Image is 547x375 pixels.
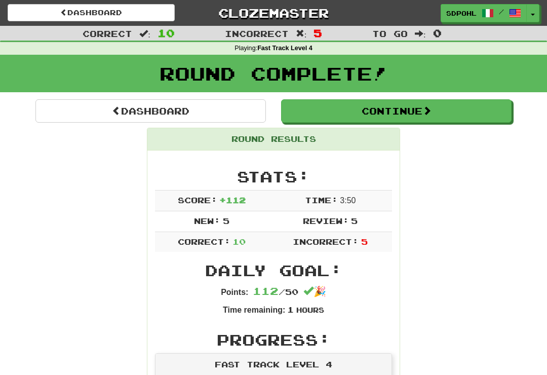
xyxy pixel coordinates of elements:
[293,237,359,246] span: Incorrect:
[155,262,392,279] h2: Daily Goal:
[361,237,368,246] span: 5
[35,99,266,123] a: Dashboard
[147,128,400,151] div: Round Results
[415,29,426,38] span: :
[232,237,246,246] span: 10
[305,195,338,205] span: Time:
[4,63,543,84] h1: Round Complete!
[178,237,230,246] span: Correct:
[139,29,150,38] span: :
[446,9,477,18] span: sdpohl
[190,4,357,22] a: Clozemaster
[8,4,175,21] a: Dashboard
[223,216,229,226] span: 5
[372,28,408,39] span: To go
[303,286,326,297] span: 🎉
[314,27,322,39] span: 5
[303,216,349,226] span: Review:
[340,196,356,205] span: 3 : 50
[257,45,312,52] strong: Fast Track Level 4
[194,216,220,226] span: New:
[253,287,298,296] span: / 50
[351,216,358,226] span: 5
[155,168,392,185] h2: Stats:
[433,27,442,39] span: 0
[83,28,132,39] span: Correct
[223,306,285,314] strong: Time remaining:
[281,99,512,123] button: Continue
[296,306,324,314] small: Hours
[178,195,217,205] span: Score:
[221,288,248,296] strong: Points:
[287,305,294,314] span: 1
[296,29,307,38] span: :
[253,285,279,297] span: 112
[499,8,504,15] span: /
[441,4,527,22] a: sdpohl /
[155,331,392,348] h2: Progress:
[219,195,246,205] span: + 112
[158,27,175,39] span: 10
[225,28,289,39] span: Incorrect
